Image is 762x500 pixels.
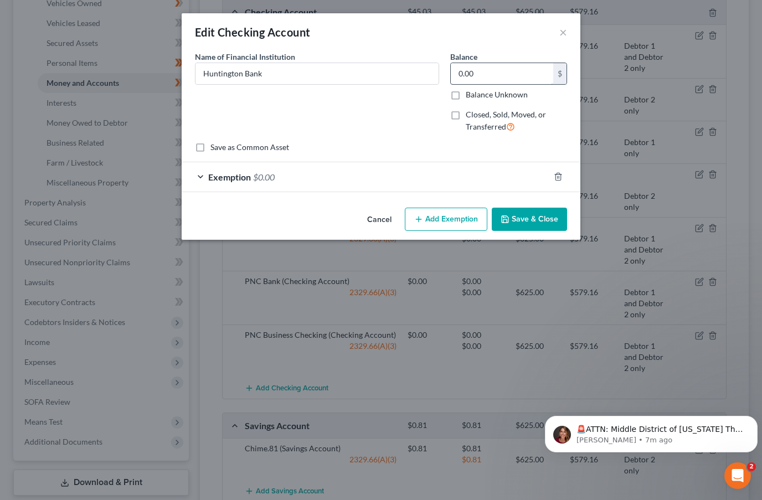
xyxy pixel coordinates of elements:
span: Closed, Sold, Moved, or Transferred [466,110,546,131]
span: $0.00 [253,172,275,182]
label: Balance [450,51,477,63]
label: Save as Common Asset [210,142,289,153]
label: Balance Unknown [466,89,528,100]
iframe: Intercom live chat [724,462,751,489]
span: Exemption [208,172,251,182]
button: × [559,25,567,39]
input: 0.00 [451,63,553,84]
input: Enter name... [195,63,439,84]
button: Add Exemption [405,208,487,231]
iframe: Intercom notifications message [540,393,762,470]
div: Edit Checking Account [195,24,310,40]
span: 2 [747,462,756,471]
div: $ [553,63,567,84]
button: Cancel [358,209,400,231]
button: Save & Close [492,208,567,231]
span: Name of Financial Institution [195,52,295,61]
